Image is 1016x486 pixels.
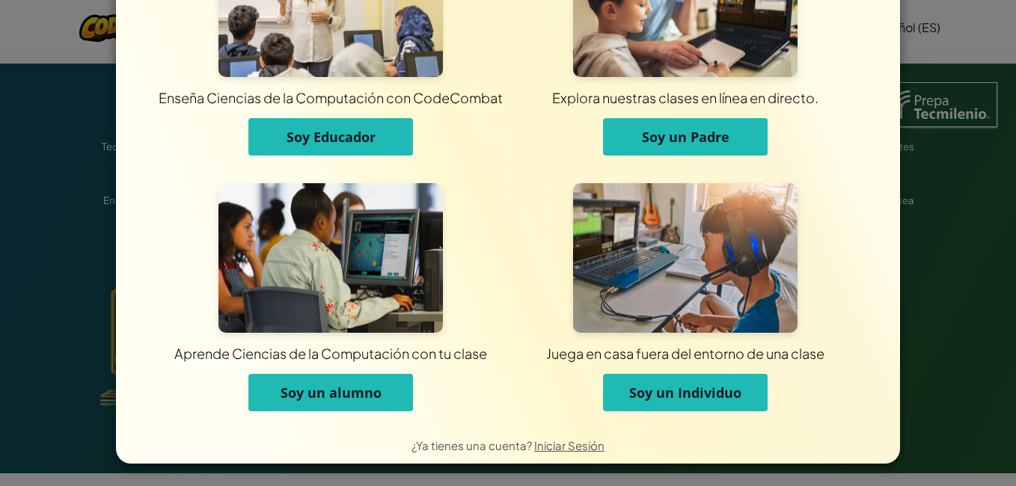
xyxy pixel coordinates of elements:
img: Para Individuos [573,183,798,333]
span: Soy un Individuo [629,384,741,402]
span: ¿Ya tienes una cuenta? [411,438,534,452]
button: Soy un Padre [603,118,768,156]
span: Soy un Padre [642,128,729,146]
img: Para Estudiantes [218,183,443,333]
button: Soy un Individuo [603,374,768,411]
a: Iniciar Sesión [534,438,605,452]
button: Soy un alumno [248,374,413,411]
span: Soy un alumno [281,384,382,402]
span: Soy Educador [287,128,376,146]
button: Soy Educador [248,118,413,156]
